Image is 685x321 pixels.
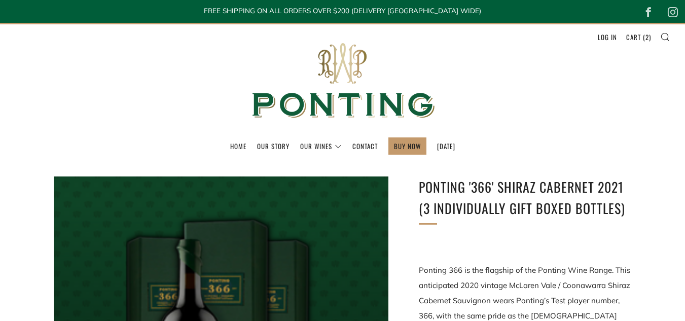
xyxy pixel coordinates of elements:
a: [DATE] [437,138,455,154]
a: Cart (2) [626,29,651,45]
span: 2 [645,32,649,42]
img: Ponting Wines [241,24,444,137]
a: Our Wines [300,138,342,154]
a: Contact [352,138,378,154]
a: BUY NOW [394,138,421,154]
a: Log in [598,29,617,45]
a: Our Story [257,138,290,154]
h1: Ponting '366' Shiraz Cabernet 2021 (3 individually gift boxed bottles) [419,176,632,219]
a: Home [230,138,246,154]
